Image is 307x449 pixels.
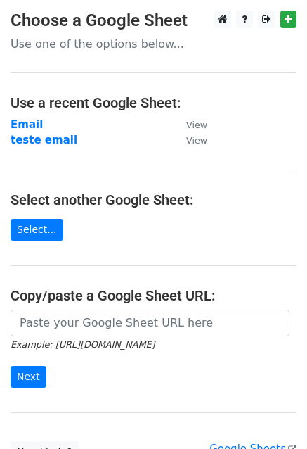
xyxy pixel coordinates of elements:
a: Select... [11,219,63,241]
small: View [186,120,207,130]
h3: Choose a Google Sheet [11,11,296,31]
a: View [172,118,207,131]
input: Paste your Google Sheet URL here [11,310,289,336]
a: teste email [11,134,77,146]
h4: Select another Google Sheet: [11,191,296,208]
small: Example: [URL][DOMAIN_NAME] [11,339,155,350]
a: View [172,134,207,146]
h4: Use a recent Google Sheet: [11,94,296,111]
h4: Copy/paste a Google Sheet URL: [11,287,296,304]
small: View [186,135,207,146]
p: Use one of the options below... [11,37,296,51]
input: Next [11,366,46,388]
a: Email [11,118,43,131]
